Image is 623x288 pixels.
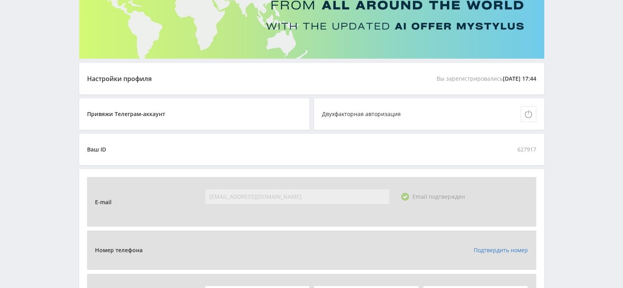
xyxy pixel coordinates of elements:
div: Ваш ID [87,146,106,153]
span: Email подтвержден [413,193,465,200]
span: Номер телефона [95,242,147,258]
span: E-mail [95,194,115,210]
a: Подтвердить номер [474,246,528,254]
div: Настройки профиля [87,75,152,82]
span: Привяжи Телеграм-аккаунт [87,106,169,122]
span: Вы зарегистрировались [437,71,536,87]
span: [DATE] 17:44 [503,71,536,87]
span: 627917 [517,142,536,157]
div: Двухфакторная авторизация [322,111,401,117]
